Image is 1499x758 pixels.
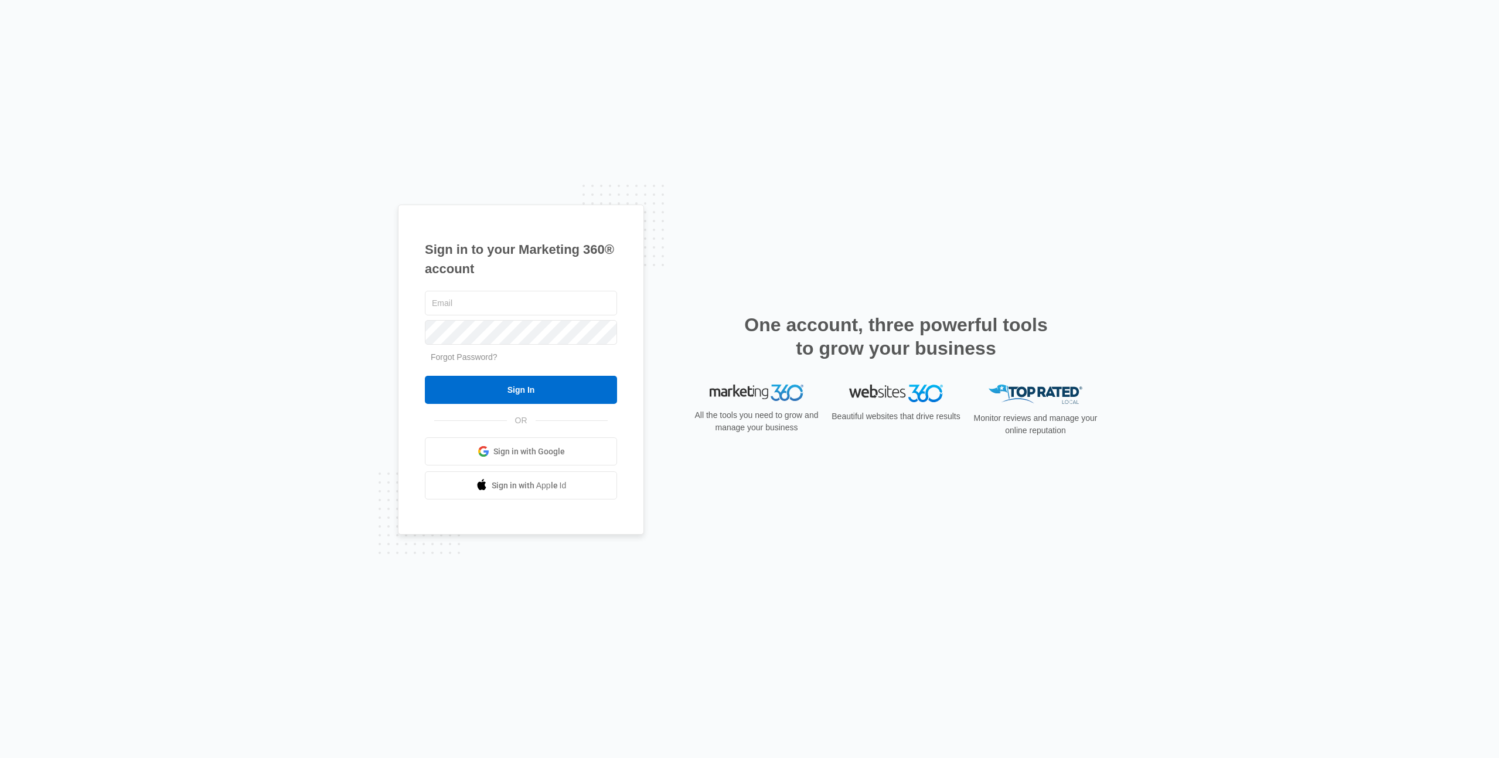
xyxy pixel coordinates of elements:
[492,480,567,492] span: Sign in with Apple Id
[493,446,565,458] span: Sign in with Google
[425,471,617,499] a: Sign in with Apple Id
[425,291,617,315] input: Email
[849,385,943,402] img: Websites 360
[710,385,803,401] img: Marketing 360
[425,240,617,278] h1: Sign in to your Marketing 360® account
[431,352,498,362] a: Forgot Password?
[970,412,1101,437] p: Monitor reviews and manage your online reputation
[830,410,962,423] p: Beautiful websites that drive results
[425,437,617,465] a: Sign in with Google
[691,409,822,434] p: All the tools you need to grow and manage your business
[425,376,617,404] input: Sign In
[507,414,536,427] span: OR
[741,313,1051,360] h2: One account, three powerful tools to grow your business
[989,385,1082,404] img: Top Rated Local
